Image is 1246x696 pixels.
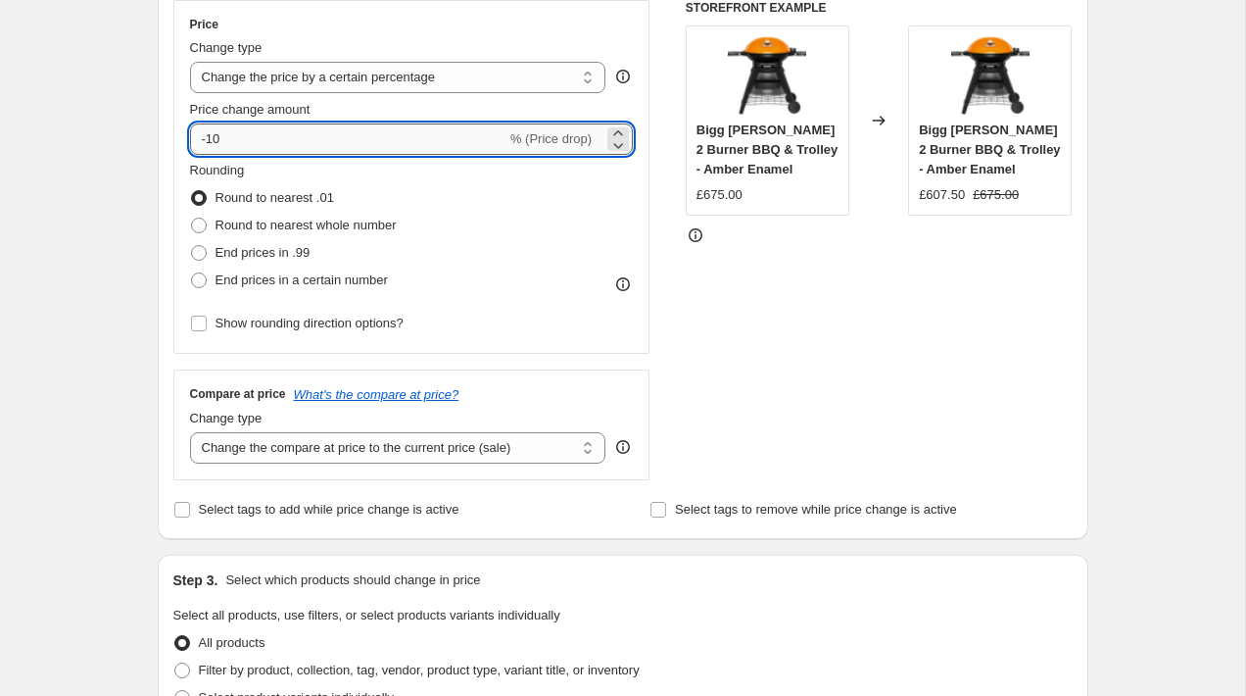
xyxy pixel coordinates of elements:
h3: Compare at price [190,386,286,402]
span: Select tags to remove while price change is active [675,502,957,517]
span: Round to nearest .01 [216,190,334,205]
span: Select tags to add while price change is active [199,502,459,517]
img: Amber_Bugg_-_Website_Image-01_80x.png [951,36,1030,115]
span: End prices in a certain number [216,273,388,287]
span: Price change amount [190,102,311,117]
span: Filter by product, collection, tag, vendor, product type, variant title, or inventory [199,663,640,677]
span: Rounding [190,163,245,177]
span: Change type [190,411,263,425]
span: All products [199,635,265,650]
span: Select all products, use filters, or select products variants individually [173,608,560,622]
span: Round to nearest whole number [216,218,397,232]
h2: Step 3. [173,571,218,590]
span: % (Price drop) [510,131,592,146]
button: What's the compare at price? [294,387,459,402]
div: help [613,67,633,86]
p: Select which products should change in price [225,571,480,590]
div: £675.00 [696,185,743,205]
span: Bigg [PERSON_NAME] 2 Burner BBQ & Trolley - Amber Enamel [696,123,838,176]
span: Show rounding direction options? [216,316,404,330]
h3: Price [190,17,218,32]
strike: £675.00 [973,185,1019,205]
span: Bigg [PERSON_NAME] 2 Burner BBQ & Trolley - Amber Enamel [919,123,1060,176]
img: Amber_Bugg_-_Website_Image-01_80x.png [728,36,806,115]
input: -15 [190,124,506,155]
div: help [613,437,633,457]
div: £607.50 [919,185,965,205]
span: End prices in .99 [216,245,311,260]
span: Change type [190,40,263,55]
